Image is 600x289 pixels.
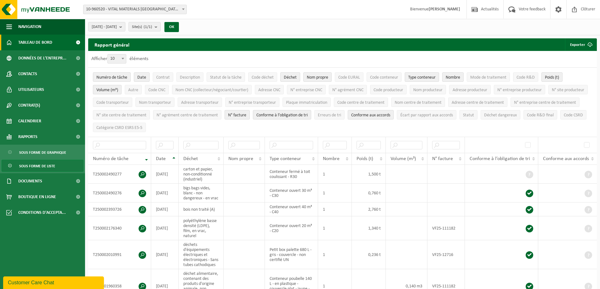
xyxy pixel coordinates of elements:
[164,22,179,32] button: OK
[148,88,165,92] span: Code CNC
[357,156,373,161] span: Poids (t)
[258,88,280,92] span: Adresse CNC
[453,88,487,92] span: Adresse producteur
[290,88,322,92] span: N° entreprise CNC
[179,216,224,240] td: polyéthylène basse densité (LDPE), film, en vrac, naturel
[93,156,129,161] span: Numéro de tâche
[397,110,456,119] button: Écart par rapport aux accordsÉcart par rapport aux accords: Activate to sort
[225,97,279,107] button: N° entreprise transporteurN° entreprise transporteur: Activate to sort
[370,85,407,94] button: Code producteurCode producteur: Activate to sort
[139,100,171,105] span: Nom transporteur
[352,203,386,216] td: 2,760 t
[96,100,129,105] span: Code transporteur
[144,25,152,29] count: (1/1)
[88,38,136,51] h2: Rapport général
[391,156,416,161] span: Volume (m³)
[523,110,557,119] button: Code R&D finalCode R&amp;D final: Activate to sort
[467,72,510,82] button: Mode de traitementMode de traitement: Activate to sort
[125,85,142,94] button: AutreAutre: Activate to sort
[88,203,151,216] td: T250002393726
[413,88,443,92] span: Nom producteur
[2,160,83,172] a: Sous forme de liste
[96,88,118,92] span: Volume (m³)
[545,75,559,80] span: Poids (t)
[541,72,563,82] button: Poids (t)Poids (t): Activate to sort
[432,156,453,161] span: N° facture
[253,110,311,119] button: Conforme à l’obligation de tri : Activate to sort
[287,85,326,94] button: N° entreprise CNCN° entreprise CNC: Activate to sort
[335,72,363,82] button: Code EURALCode EURAL: Activate to sort
[560,110,586,119] button: Code CSRDCode CSRD: Activate to sort
[248,72,277,82] button: Code déchetCode déchet: Activate to sort
[463,113,474,118] span: Statut
[303,72,332,82] button: Nom propreNom propre: Activate to sort
[18,189,56,205] span: Boutique en ligne
[352,184,386,203] td: 0,760 t
[318,113,341,118] span: Erreurs de tri
[145,85,169,94] button: Code CNCCode CNC: Activate to sort
[329,85,367,94] button: N° agrément CNCN° agrément CNC: Activate to sort
[18,50,66,66] span: Données de l'entrepr...
[88,22,125,31] button: [DATE] - [DATE]
[93,97,132,107] button: Code transporteurCode transporteur: Activate to sort
[181,100,219,105] span: Adresse transporteur
[280,72,300,82] button: DéchetDéchet: Activate to sort
[427,240,465,269] td: VF25-12716
[449,85,491,94] button: Adresse producteurAdresse producteur: Activate to sort
[207,72,245,82] button: Statut de la tâcheStatut de la tâche: Activate to sort
[470,156,530,161] span: Conforme à l’obligation de tri
[179,203,224,216] td: bois non traité (A)
[370,75,398,80] span: Code conteneur
[176,72,203,82] button: DescriptionDescription: Activate to sort
[318,240,352,269] td: 1
[88,240,151,269] td: T250002010991
[91,56,148,61] label: Afficher éléments
[88,165,151,184] td: T250002490277
[210,75,242,80] span: Statut de la tâche
[18,97,40,113] span: Contrat(s)
[156,156,166,161] span: Date
[88,184,151,203] td: T250002490276
[255,85,284,94] button: Adresse CNCAdresse CNC: Activate to sort
[352,216,386,240] td: 1,340 t
[405,72,439,82] button: Type conteneurType conteneur: Activate to sort
[391,97,445,107] button: Nom centre de traitementNom centre de traitement: Activate to sort
[137,75,146,80] span: Date
[108,54,126,63] span: 10
[552,88,584,92] span: N° site producteur
[265,216,318,240] td: Conteneur ouvert 20 m³ - C20
[352,165,386,184] td: 1,500 t
[134,72,150,82] button: DateDate: Activate to sort
[151,216,179,240] td: [DATE]
[427,216,465,240] td: VF25-111182
[88,216,151,240] td: T250002176340
[446,75,460,80] span: Nombre
[93,85,122,94] button: Volume (m³)Volume (m³): Activate to sort
[494,85,545,94] button: N° entreprise producteurN° entreprise producteur: Activate to sort
[153,72,173,82] button: ContratContrat: Activate to sort
[527,113,554,118] span: Code R&D final
[2,146,83,158] a: Sous forme de graphique
[128,88,138,92] span: Autre
[178,97,222,107] button: Adresse transporteurAdresse transporteur: Activate to sort
[107,54,126,64] span: 10
[129,22,161,31] button: Site(s)(1/1)
[351,113,390,118] span: Conforme aux accords
[318,184,352,203] td: 1
[175,88,248,92] span: Nom CNC (collecteur/négociant/courtier)
[18,19,41,35] span: Navigation
[352,240,386,269] td: 0,236 t
[400,113,453,118] span: Écart par rapport aux accords
[18,82,44,97] span: Utilisateurs
[338,75,360,80] span: Code EURAL
[517,75,535,80] span: Code R&D
[265,165,318,184] td: Conteneur fermé à toit coulissant - R30
[548,85,588,94] button: N° site producteurN° site producteur : Activate to sort
[460,110,477,119] button: StatutStatut: Activate to sort
[179,165,224,184] td: carton et papier, non-conditionné (industriel)
[265,240,318,269] td: Petit box palette 680 L - gris - couvercle - non certifié UN
[395,100,442,105] span: Nom centre de traitement
[132,22,152,32] span: Site(s)
[410,85,446,94] button: Nom producteurNom producteur: Activate to sort
[179,184,224,203] td: bigs bags vides, blanc - non dangereux - en vrac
